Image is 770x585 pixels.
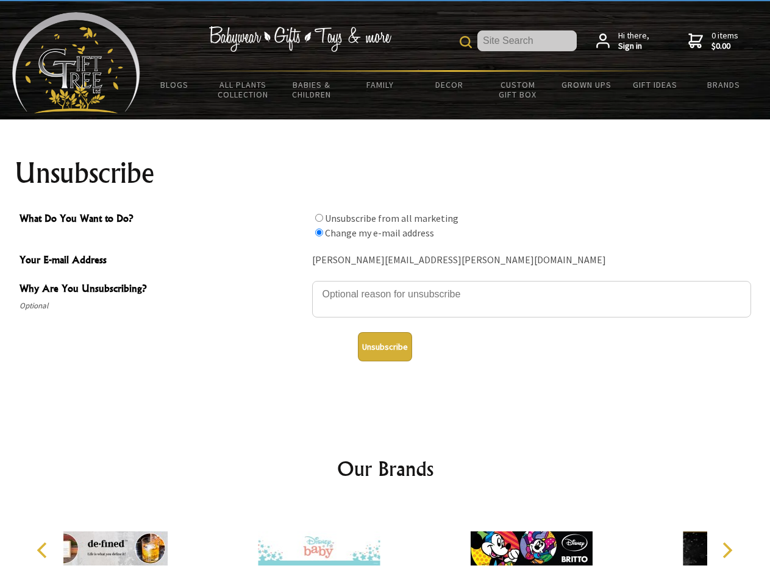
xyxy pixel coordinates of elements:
h1: Unsubscribe [15,158,756,188]
img: Babywear - Gifts - Toys & more [209,26,391,52]
a: Gift Ideas [621,72,690,97]
a: Babies & Children [277,72,346,107]
a: Family [346,72,415,97]
img: product search [460,36,472,48]
a: BLOGS [140,72,209,97]
button: Unsubscribe [358,332,412,361]
input: What Do You Want to Do? [315,229,323,236]
a: Hi there,Sign in [596,30,649,52]
a: Custom Gift Box [483,72,552,107]
strong: Sign in [618,41,649,52]
span: Your E-mail Address [20,252,306,270]
a: All Plants Collection [209,72,278,107]
span: Why Are You Unsubscribing? [20,281,306,299]
div: [PERSON_NAME][EMAIL_ADDRESS][PERSON_NAME][DOMAIN_NAME] [312,251,751,270]
span: Hi there, [618,30,649,52]
a: Decor [415,72,483,97]
button: Previous [30,537,57,564]
a: 0 items$0.00 [688,30,738,52]
label: Change my e-mail address [325,227,434,239]
strong: $0.00 [711,41,738,52]
a: Brands [690,72,758,97]
h2: Our Brands [24,454,746,483]
a: Grown Ups [552,72,621,97]
textarea: Why Are You Unsubscribing? [312,281,751,317]
input: What Do You Want to Do? [315,214,323,222]
span: 0 items [711,30,738,52]
span: Optional [20,299,306,313]
img: Babyware - Gifts - Toys and more... [12,12,140,113]
button: Next [713,537,740,564]
span: What Do You Want to Do? [20,211,306,229]
label: Unsubscribe from all marketing [325,212,458,224]
input: Site Search [477,30,577,51]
